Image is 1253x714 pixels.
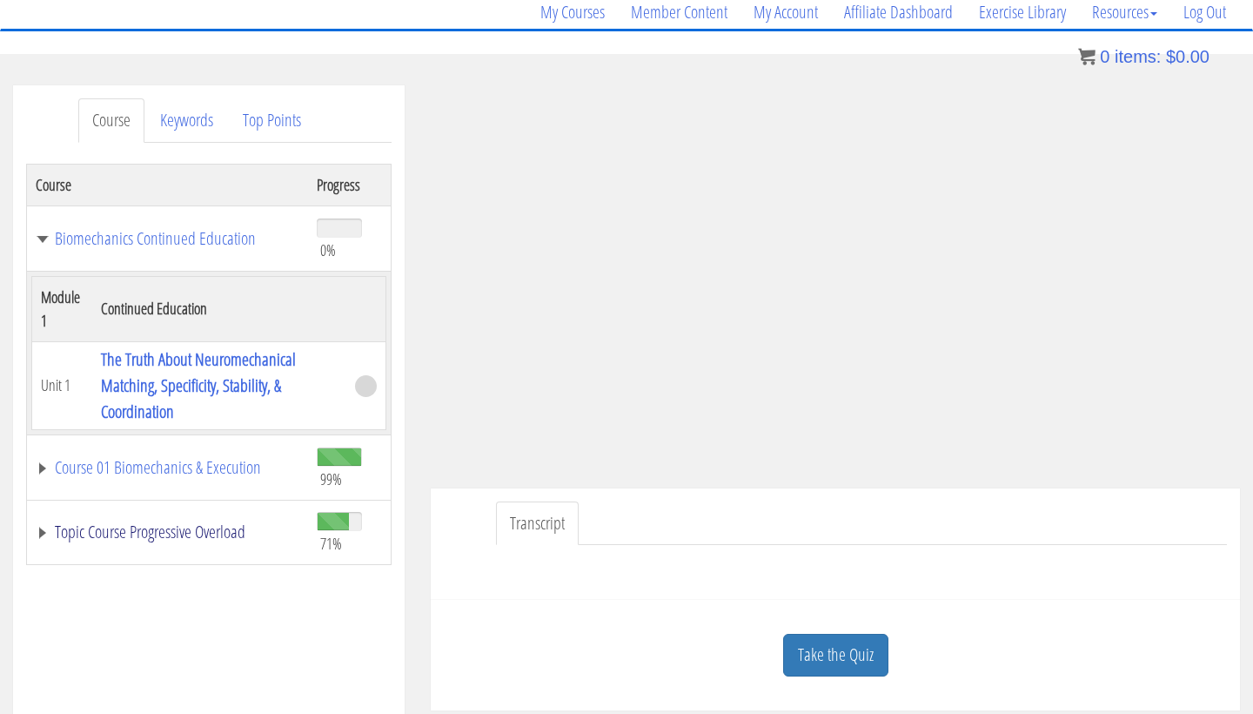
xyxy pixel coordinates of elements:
th: Continued Education [92,276,346,341]
span: 99% [320,469,342,488]
a: Transcript [496,502,579,546]
a: Keywords [146,98,227,143]
span: $ [1166,47,1176,66]
a: Topic Course Progressive Overload [36,523,299,541]
bdi: 0.00 [1166,47,1209,66]
span: 0 [1100,47,1109,66]
th: Module 1 [32,276,92,341]
img: icon11.png [1078,48,1096,65]
a: Course [78,98,144,143]
a: 0 items: $0.00 [1078,47,1209,66]
span: 71% [320,534,342,553]
a: Take the Quiz [783,634,888,677]
span: 0% [320,240,336,259]
th: Course [27,164,308,205]
span: items: [1115,47,1161,66]
a: Top Points [229,98,315,143]
td: Unit 1 [32,341,92,429]
a: Course 01 Biomechanics & Execution [36,459,299,476]
a: The Truth About Neuromechanical Matching, Specificity, Stability, & Coordination [101,347,296,423]
a: Biomechanics Continued Education [36,230,299,247]
th: Progress [308,164,392,205]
